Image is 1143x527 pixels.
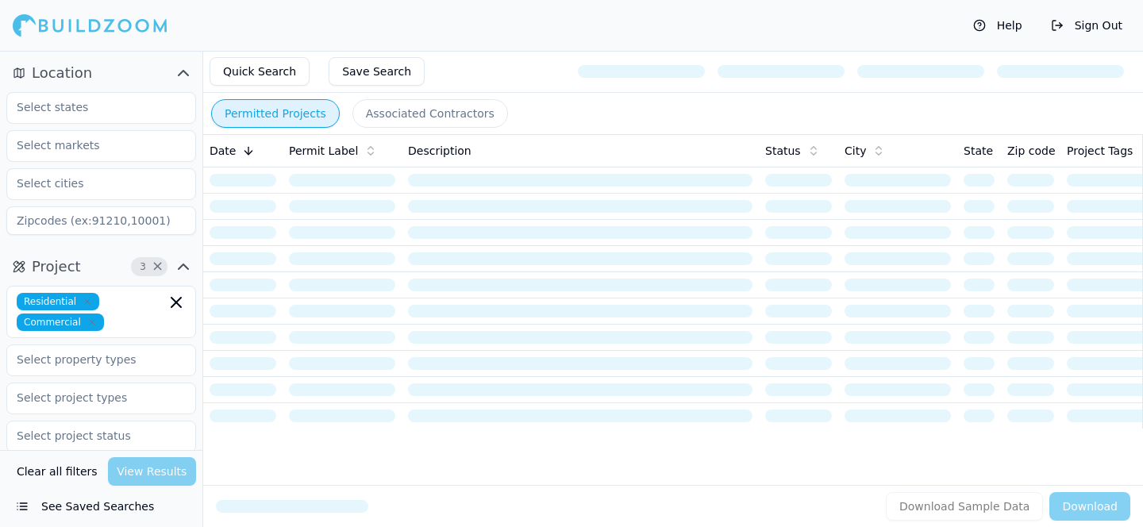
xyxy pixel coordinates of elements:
button: Permitted Projects [211,99,340,128]
button: Help [965,13,1030,38]
input: Select project types [7,383,175,412]
button: Location [6,60,196,86]
input: Select cities [7,169,175,198]
button: Project3Clear Project filters [6,254,196,279]
button: See Saved Searches [6,492,196,521]
span: 3 [135,259,151,275]
span: Project [32,256,81,278]
span: Date [210,143,236,159]
button: Quick Search [210,57,310,86]
span: Permit Label [289,143,358,159]
span: City [845,143,866,159]
input: Zipcodes (ex:91210,10001) [6,206,196,235]
span: Description [408,143,471,159]
span: Zip code [1007,143,1056,159]
button: Save Search [329,57,425,86]
button: Sign Out [1043,13,1130,38]
input: Select project status [7,421,175,450]
span: Residential [17,293,99,310]
input: Select markets [7,131,175,160]
button: Clear all filters [13,457,102,486]
input: Select property types [7,345,175,374]
span: Commercial [17,314,104,331]
span: Status [765,143,801,159]
input: Select states [7,93,175,121]
span: Project Tags [1067,143,1133,159]
span: Clear Project filters [152,263,164,271]
span: State [964,143,993,159]
span: Location [32,62,92,84]
button: Associated Contractors [352,99,508,128]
